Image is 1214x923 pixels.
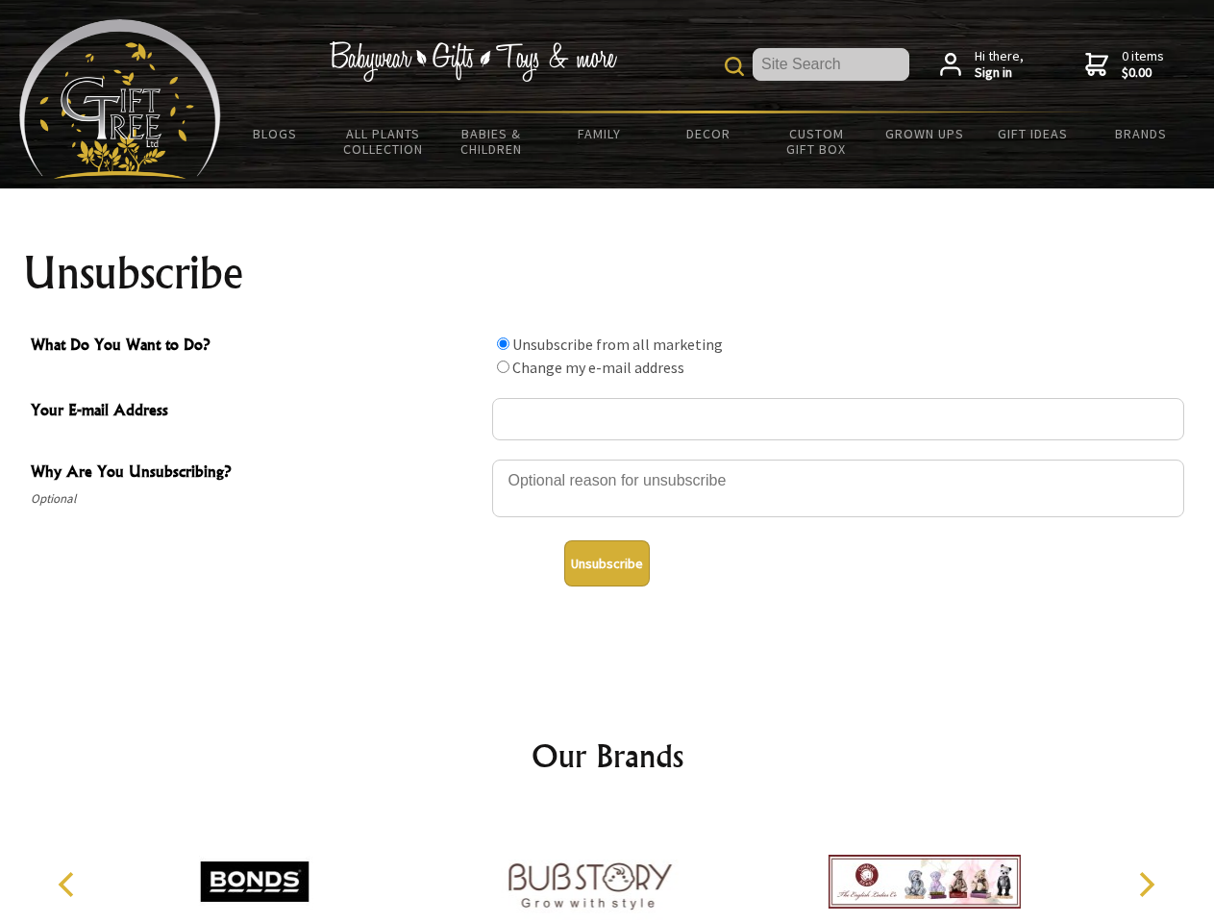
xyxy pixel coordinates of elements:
strong: $0.00 [1122,64,1164,82]
a: Brands [1087,113,1196,154]
label: Unsubscribe from all marketing [512,335,723,354]
img: Babywear - Gifts - Toys & more [329,41,617,82]
h1: Unsubscribe [23,250,1192,296]
h2: Our Brands [38,733,1177,779]
span: Why Are You Unsubscribing? [31,460,483,487]
button: Unsubscribe [564,540,650,586]
a: Decor [654,113,762,154]
button: Next [1125,863,1167,906]
a: All Plants Collection [330,113,438,169]
a: Gift Ideas [979,113,1087,154]
a: Grown Ups [870,113,979,154]
input: Your E-mail Address [492,398,1184,440]
strong: Sign in [975,64,1024,82]
span: Optional [31,487,483,511]
input: Site Search [753,48,909,81]
textarea: Why Are You Unsubscribing? [492,460,1184,517]
img: Babyware - Gifts - Toys and more... [19,19,221,179]
a: Hi there,Sign in [940,48,1024,82]
span: Hi there, [975,48,1024,82]
span: What Do You Want to Do? [31,333,483,361]
img: product search [725,57,744,76]
button: Previous [48,863,90,906]
a: 0 items$0.00 [1085,48,1164,82]
a: Babies & Children [437,113,546,169]
a: Family [546,113,655,154]
input: What Do You Want to Do? [497,337,509,350]
input: What Do You Want to Do? [497,361,509,373]
span: Your E-mail Address [31,398,483,426]
a: Custom Gift Box [762,113,871,169]
label: Change my e-mail address [512,358,684,377]
a: BLOGS [221,113,330,154]
span: 0 items [1122,47,1164,82]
